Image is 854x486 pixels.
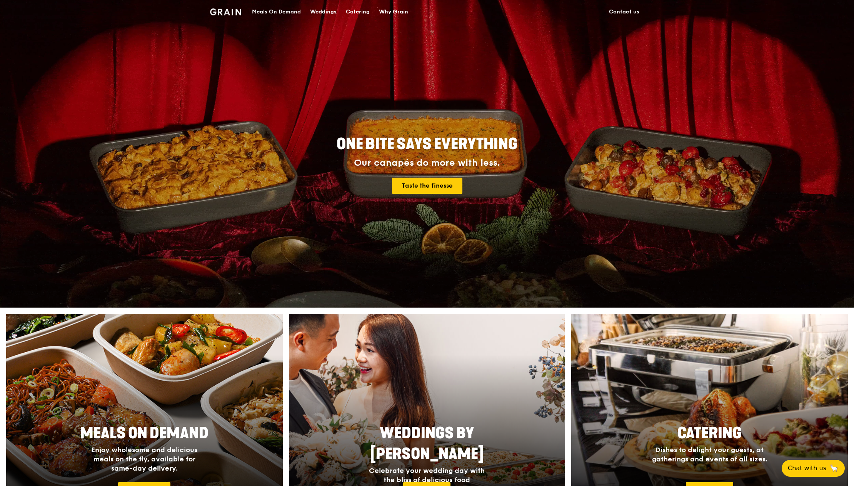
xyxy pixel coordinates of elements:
[829,464,839,473] span: 🦙
[604,0,644,23] a: Contact us
[677,424,742,443] span: Catering
[782,460,845,477] button: Chat with us🦙
[210,8,241,15] img: Grain
[346,0,370,23] div: Catering
[370,424,484,463] span: Weddings by [PERSON_NAME]
[652,446,767,463] span: Dishes to delight your guests, at gatherings and events of all sizes.
[252,0,301,23] div: Meals On Demand
[80,424,208,443] span: Meals On Demand
[337,135,517,153] span: ONE BITE SAYS EVERYTHING
[91,446,197,473] span: Enjoy wholesome and delicious meals on the fly, available for same-day delivery.
[788,464,826,473] span: Chat with us
[374,0,413,23] a: Why Grain
[392,178,462,194] a: Taste the finesse
[310,0,337,23] div: Weddings
[289,158,565,168] div: Our canapés do more with less.
[305,0,341,23] a: Weddings
[379,0,408,23] div: Why Grain
[341,0,374,23] a: Catering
